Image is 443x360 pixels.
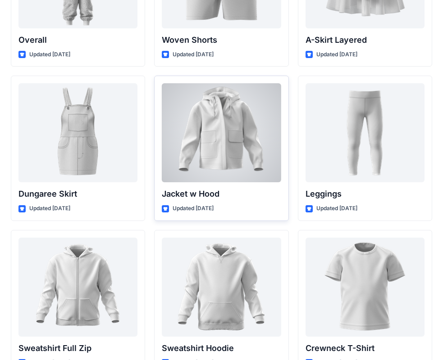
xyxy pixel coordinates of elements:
p: Woven Shorts [162,34,281,46]
p: Updated [DATE] [173,204,214,213]
p: Sweatshirt Hoodie [162,342,281,355]
p: Sweatshirt Full Zip [18,342,137,355]
p: Crewneck T-Shirt [306,342,425,355]
p: Updated [DATE] [29,50,70,59]
a: Leggings [306,83,425,182]
p: Dungaree Skirt [18,188,137,200]
a: Jacket w Hood [162,83,281,182]
a: Dungaree Skirt [18,83,137,182]
p: A-Skirt Layered [306,34,425,46]
a: Sweatshirt Full Zip [18,238,137,337]
p: Overall [18,34,137,46]
p: Jacket w Hood [162,188,281,200]
p: Updated [DATE] [316,204,357,213]
p: Updated [DATE] [173,50,214,59]
p: Updated [DATE] [316,50,357,59]
a: Crewneck T-Shirt [306,238,425,337]
p: Updated [DATE] [29,204,70,213]
a: Sweatshirt Hoodie [162,238,281,337]
p: Leggings [306,188,425,200]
